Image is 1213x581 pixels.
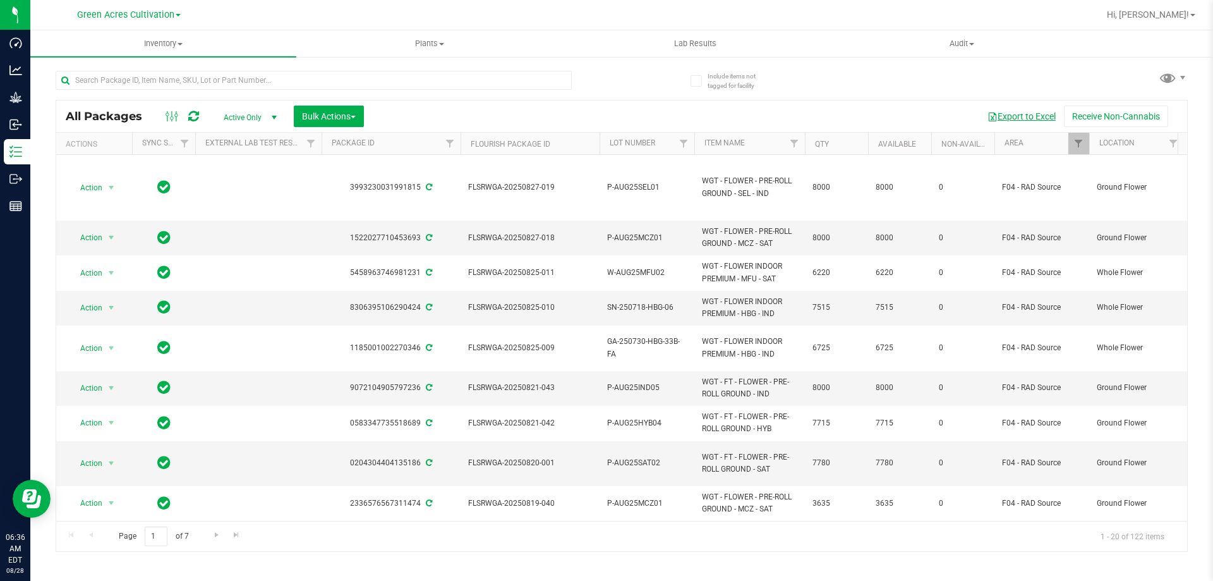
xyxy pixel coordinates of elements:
[939,232,987,244] span: 0
[440,133,461,154] a: Filter
[939,457,987,469] span: 0
[1097,267,1176,279] span: Whole Flower
[294,106,364,127] button: Bulk Actions
[104,379,119,397] span: select
[1090,527,1174,546] span: 1 - 20 of 122 items
[939,342,987,354] span: 0
[320,417,462,429] div: 0583347735518689
[468,181,592,193] span: FLSRWGA-20250827-019
[607,336,687,360] span: GA-250730-HBG-33B-FA
[812,498,860,510] span: 3635
[876,232,924,244] span: 8000
[1002,181,1082,193] span: F04 - RAD Source
[332,138,375,147] a: Package ID
[104,179,119,197] span: select
[301,133,322,154] a: Filter
[979,106,1064,127] button: Export to Excel
[320,382,462,394] div: 9072104905797236
[424,268,432,277] span: Sync from Compliance System
[424,343,432,352] span: Sync from Compliance System
[69,455,103,472] span: Action
[69,494,103,512] span: Action
[104,339,119,357] span: select
[702,336,797,360] span: WGT - FLOWER INDOOR PREMIUM - HBG - IND
[69,264,103,282] span: Action
[424,383,432,392] span: Sync from Compliance System
[157,379,171,396] span: In Sync
[9,64,22,76] inline-svg: Analytics
[157,178,171,196] span: In Sync
[1064,106,1168,127] button: Receive Non-Cannabis
[829,30,1095,57] a: Audit
[1097,232,1176,244] span: Ground Flower
[939,382,987,394] span: 0
[320,457,462,469] div: 0204304404135186
[157,339,171,357] span: In Sync
[784,133,805,154] a: Filter
[708,71,771,90] span: Include items not tagged for facility
[69,379,103,397] span: Action
[1097,302,1176,314] span: Whole Flower
[468,498,592,510] span: FLSRWGA-20250819-040
[610,138,655,147] a: Lot Number
[607,417,687,429] span: P-AUG25HYB04
[1002,498,1082,510] span: F04 - RAD Source
[468,457,592,469] span: FLSRWGA-20250820-001
[876,498,924,510] span: 3635
[702,260,797,284] span: WGT - FLOWER INDOOR PREMIUM - MFU - SAT
[424,303,432,312] span: Sync from Compliance System
[607,181,687,193] span: P-AUG25SEL01
[876,302,924,314] span: 7515
[320,267,462,279] div: 5458963746981231
[941,140,998,149] a: Non-Available
[30,38,296,49] span: Inventory
[6,566,25,575] p: 08/28
[157,454,171,472] span: In Sync
[104,229,119,247] span: select
[876,267,924,279] span: 6220
[104,264,119,282] span: select
[702,411,797,435] span: WGT - FT - FLOWER - PRE-ROLL GROUND - HYB
[104,494,119,512] span: select
[320,342,462,354] div: 1185001002270346
[9,173,22,185] inline-svg: Outbound
[939,498,987,510] span: 0
[876,342,924,354] span: 6725
[876,382,924,394] span: 8000
[1107,9,1189,20] span: Hi, [PERSON_NAME]!
[812,417,860,429] span: 7715
[104,455,119,472] span: select
[69,339,103,357] span: Action
[939,181,987,193] span: 0
[104,299,119,317] span: select
[424,419,432,427] span: Sync from Compliance System
[69,299,103,317] span: Action
[607,457,687,469] span: P-AUG25SAT02
[468,232,592,244] span: FLSRWGA-20250827-018
[939,267,987,279] span: 0
[30,30,296,57] a: Inventory
[157,298,171,316] span: In Sync
[812,457,860,469] span: 7780
[468,302,592,314] span: FLSRWGA-20250825-010
[702,175,797,199] span: WGT - FLOWER - PRE-ROLL GROUND - SEL - IND
[1097,457,1176,469] span: Ground Flower
[607,382,687,394] span: P-AUG25IND05
[69,229,103,247] span: Action
[468,417,592,429] span: FLSRWGA-20250821-042
[157,414,171,432] span: In Sync
[424,499,432,508] span: Sync from Compliance System
[320,498,462,510] div: 2336576567311474
[702,296,797,320] span: WGT - FLOWER INDOOR PREMIUM - HBG - IND
[607,302,687,314] span: SN-250718-HBG-06
[9,37,22,49] inline-svg: Dashboard
[812,382,860,394] span: 8000
[876,457,924,469] span: 7780
[673,133,694,154] a: Filter
[876,417,924,429] span: 7715
[702,226,797,250] span: WGT - FLOWER - PRE-ROLL GROUND - MCZ - SAT
[1005,138,1023,147] a: Area
[320,181,462,193] div: 3993230031991815
[1163,133,1184,154] a: Filter
[607,232,687,244] span: P-AUG25MCZ01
